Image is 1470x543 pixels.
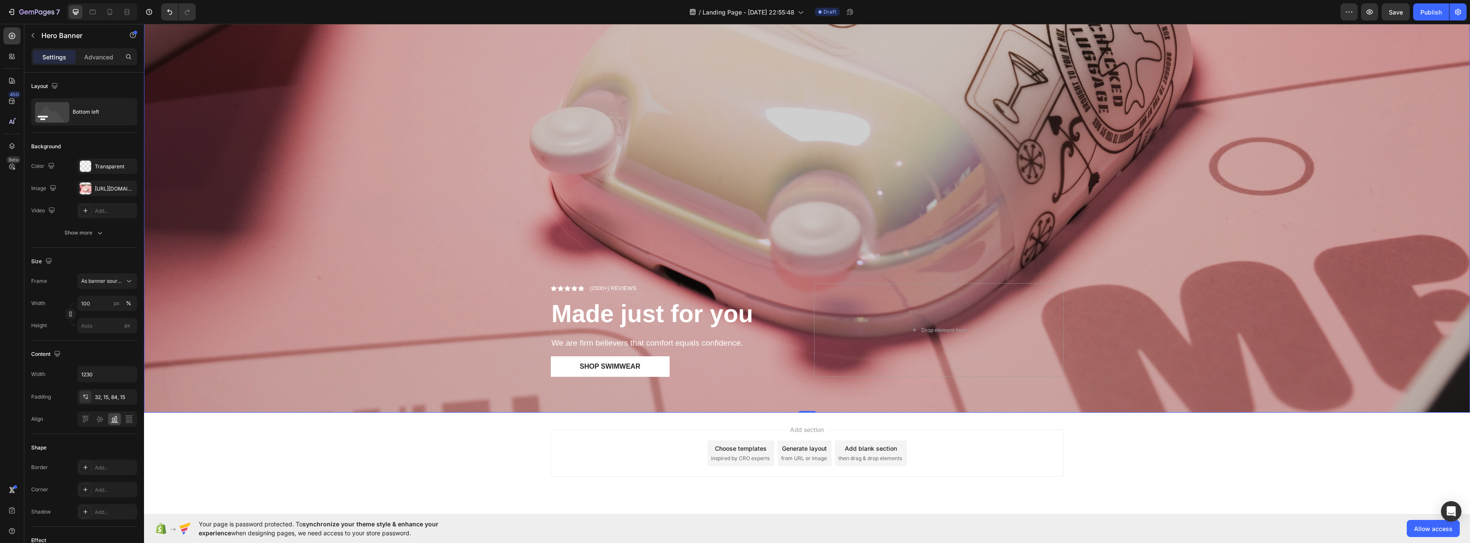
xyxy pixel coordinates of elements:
input: Auto [78,367,137,382]
div: Drop element here [777,303,823,310]
span: Draft [823,8,836,16]
span: px [124,322,130,329]
div: Corner [31,486,48,493]
div: Generate layout [638,420,683,429]
span: Landing Page - [DATE] 22:55:48 [703,8,794,17]
button: % [112,298,122,308]
span: inspired by CRO experts [567,431,626,438]
div: Layout [31,81,60,92]
span: As banner source [81,277,123,285]
div: Video [31,205,57,217]
span: Add section [643,401,683,410]
p: Advanced [84,53,113,62]
span: Save [1389,9,1403,16]
label: Height [31,322,47,329]
span: synchronize your theme style & enhance your experience [199,520,438,537]
button: Shop Swimwear [407,332,526,353]
div: Transparent [95,163,135,170]
p: Settings [42,53,66,62]
label: Frame [31,277,47,285]
div: Add blank section [701,420,753,429]
button: Show more [31,225,137,241]
button: Save [1382,3,1410,21]
p: 7 [56,7,60,17]
input: px% [77,296,137,311]
div: Shape [31,444,47,452]
div: Undo/Redo [161,3,196,21]
button: Allow access [1407,520,1460,537]
p: We are firm believers that comfort equals confidence. [408,314,656,325]
button: 7 [3,3,64,21]
div: Bottom left [73,102,125,122]
div: Add... [95,207,135,215]
span: Allow access [1414,524,1452,533]
div: Add... [95,486,135,494]
button: As banner source [77,273,137,289]
label: Width [31,299,45,307]
div: Align [31,415,43,423]
div: 32, 15, 84, 15 [95,393,135,401]
div: Add... [95,464,135,472]
div: Show more [65,229,104,237]
p: Hero Banner [41,30,114,41]
iframe: To enrich screen reader interactions, please activate Accessibility in Grammarly extension settings [144,24,1470,514]
div: Size [31,256,54,267]
p: (2000+) REVIEWS [446,260,493,269]
button: Publish [1413,3,1449,21]
div: Content [31,349,62,360]
span: / [699,8,701,17]
div: [URL][DOMAIN_NAME] [95,185,135,193]
div: % [126,299,131,307]
div: Border [31,464,48,471]
div: Shadow [31,508,51,516]
strong: Made just for you [408,276,609,303]
div: Choose templates [571,420,623,429]
span: Your page is password protected. To when designing pages, we need access to your store password. [199,520,472,537]
input: px [77,318,137,333]
div: Color [31,161,56,172]
div: Add... [95,508,135,516]
span: from URL or image [637,431,683,438]
span: then drag & drop elements [694,431,758,438]
div: 450 [8,91,21,98]
button: px [123,298,134,308]
div: Shop Swimwear [436,338,497,348]
div: px [114,299,120,307]
div: Beta [6,156,21,163]
div: Open Intercom Messenger [1441,501,1461,522]
div: Image [31,183,58,194]
div: Publish [1420,8,1442,17]
div: Padding [31,393,51,401]
div: Background [31,143,61,150]
div: Width [31,370,45,378]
